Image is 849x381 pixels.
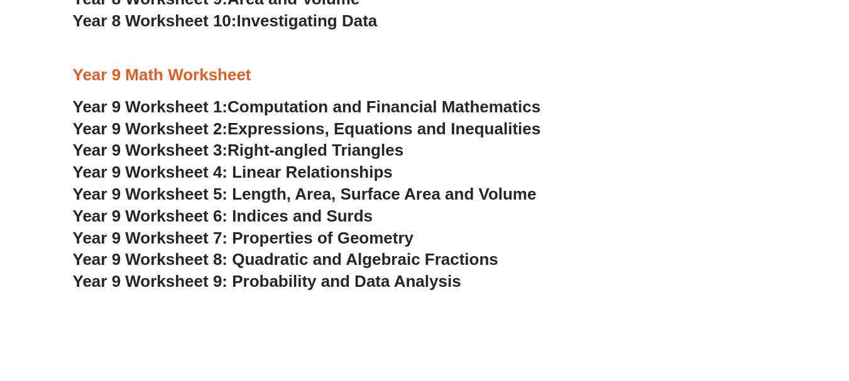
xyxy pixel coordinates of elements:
a: Year 9 Worksheet 9: Probability and Data Analysis [73,272,461,291]
a: Year 9 Worksheet 5: Length, Area, Surface Area and Volume [73,185,537,203]
span: Right-angled Triangles [227,141,403,159]
span: Expressions, Equations and Inequalities [227,119,540,138]
a: Year 9 Worksheet 3:Right-angled Triangles [73,141,404,159]
span: Year 9 Worksheet 2: [73,119,228,138]
a: Year 9 Worksheet 8: Quadratic and Algebraic Fractions [73,250,498,269]
a: Year 8 Worksheet 10:Investigating Data [73,11,378,30]
a: Year 9 Worksheet 7: Properties of Geometry [73,228,414,247]
span: Year 8 Worksheet 10: [73,11,237,30]
span: Year 9 Worksheet 1: [73,97,228,116]
iframe: Chat Widget [640,239,849,381]
a: Year 9 Worksheet 1:Computation and Financial Mathematics [73,97,541,116]
span: Year 9 Worksheet 3: [73,141,228,159]
a: Year 9 Worksheet 2:Expressions, Equations and Inequalities [73,119,541,138]
span: Computation and Financial Mathematics [227,97,540,116]
a: Year 9 Worksheet 6: Indices and Surds [73,207,373,225]
h3: Year 9 Math Worksheet [73,65,777,86]
span: Investigating Data [236,11,377,30]
a: Year 9 Worksheet 4: Linear Relationships [73,163,393,181]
